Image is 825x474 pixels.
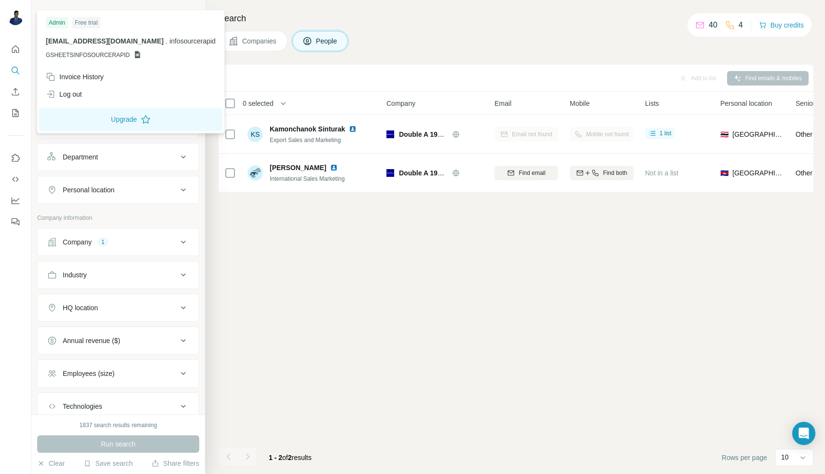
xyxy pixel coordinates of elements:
span: . [165,37,167,45]
div: HQ location [63,303,98,313]
div: Admin [46,17,68,29]
span: Email [495,99,511,108]
span: Companies [242,36,277,46]
div: Personal location [63,185,114,195]
div: Employees (size) [63,369,114,378]
span: Find email [519,169,545,177]
img: LinkedIn logo [349,125,357,133]
button: Find both [570,166,633,180]
span: Lists [645,99,659,108]
p: Company information [37,214,199,222]
button: Clear [37,459,65,468]
span: 🇹🇭 [720,129,729,139]
span: Personal location [720,99,772,108]
h4: Search [219,12,813,25]
span: 1 - 2 [269,454,282,461]
span: Seniority [796,99,822,108]
div: Industry [63,270,87,280]
div: Log out [46,89,82,99]
span: [PERSON_NAME] [270,163,326,172]
span: Find both [603,169,627,177]
div: Invoice History [46,72,104,82]
div: New search [37,9,68,17]
span: International Sales Marketing [270,175,344,182]
button: HQ location [38,296,199,319]
span: 2 [288,454,292,461]
img: Logo of Double A 1991 Public Company [386,169,394,177]
img: Avatar [247,165,263,181]
button: Annual revenue ($) [38,329,199,352]
button: Enrich CSV [8,83,23,101]
span: of [282,454,288,461]
button: Search [8,62,23,79]
span: Not in a list [645,169,678,177]
img: Avatar [8,10,23,25]
button: Upgrade [39,108,222,131]
p: 4 [739,19,743,31]
button: Personal location [38,178,199,201]
div: 1837 search results remaining [80,421,157,430]
p: 40 [709,19,717,31]
div: Technologies [63,402,102,411]
button: Technologies [38,395,199,418]
button: My lists [8,104,23,122]
span: [EMAIL_ADDRESS][DOMAIN_NAME] [46,37,164,45]
span: Rows per page [722,453,767,462]
button: Hide [168,6,205,20]
div: Open Intercom Messenger [792,422,815,445]
span: 1 list [660,129,672,138]
span: 0 selected [243,99,274,108]
button: Use Surfe on LinkedIn [8,149,23,167]
span: 🇰🇭 [720,168,729,178]
button: Company1 [38,230,199,254]
div: Free trial [72,17,100,29]
span: Other [796,169,812,177]
span: Kamonchanok Sinturak [270,124,345,134]
span: [GEOGRAPHIC_DATA] [732,168,784,178]
span: Company [386,99,415,108]
button: Save search [83,459,133,468]
div: Department [63,152,98,162]
div: Company [63,237,92,247]
span: Export Sales and Marketing [270,137,341,144]
div: Annual revenue ($) [63,336,120,345]
span: [GEOGRAPHIC_DATA] [732,129,784,139]
button: Use Surfe API [8,171,23,188]
span: results [269,454,312,461]
span: People [316,36,338,46]
span: infosourcerapid [169,37,216,45]
button: Buy credits [759,18,804,32]
button: Department [38,145,199,169]
p: 10 [781,452,789,462]
span: Double A 1991 Public Company [399,169,500,177]
button: Quick start [8,41,23,58]
button: Employees (size) [38,362,199,385]
img: Logo of Double A 1991 Public Company [386,130,394,138]
button: Feedback [8,213,23,230]
div: 1 [97,238,109,246]
button: Industry [38,263,199,287]
button: Dashboard [8,192,23,209]
button: Share filters [151,459,199,468]
span: GSHEETSINFOSOURCERAPID [46,51,130,59]
span: Double A 1991 Public Company [399,130,500,138]
span: Mobile [570,99,590,108]
img: LinkedIn logo [330,164,338,172]
div: KS [247,127,263,142]
span: Other [796,130,812,138]
button: Find email [495,166,558,180]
